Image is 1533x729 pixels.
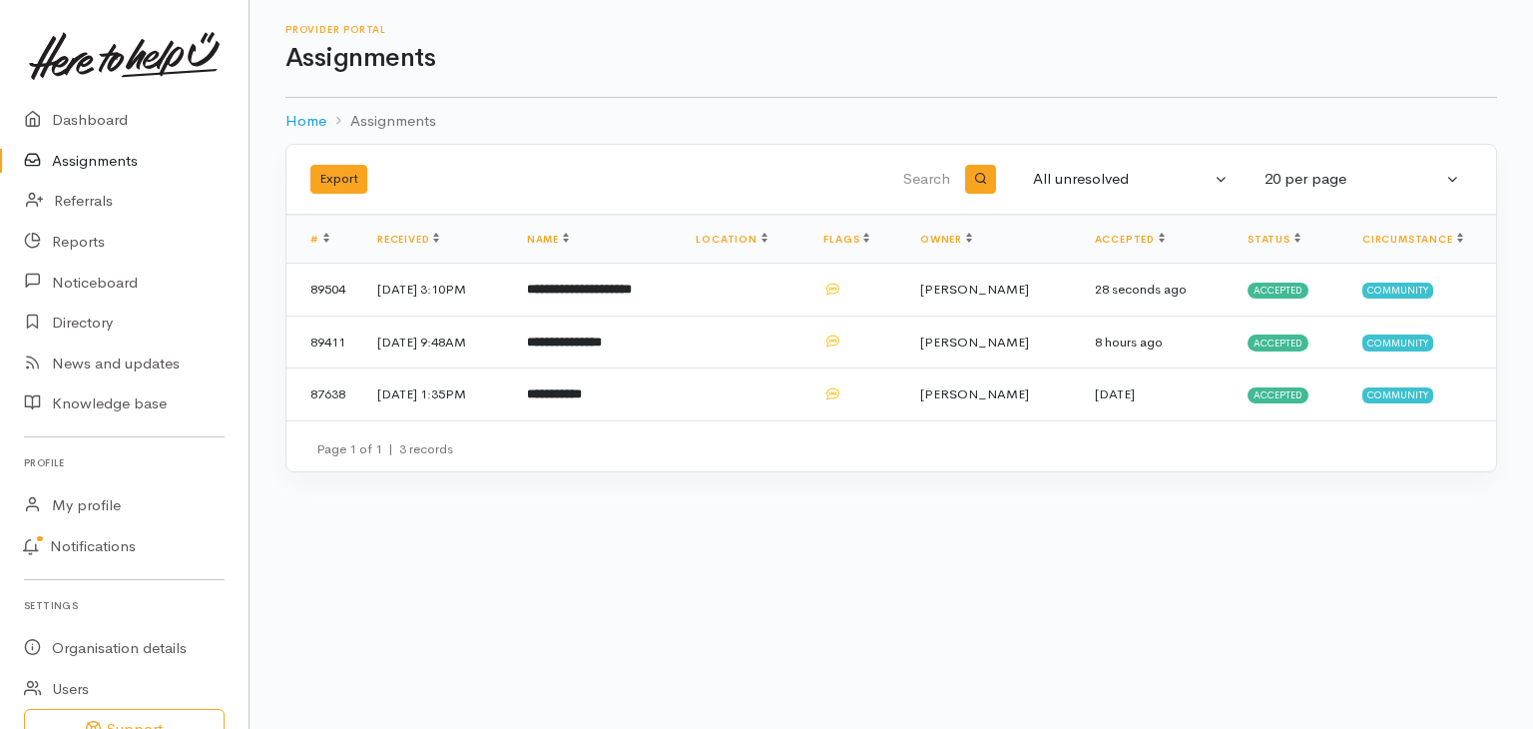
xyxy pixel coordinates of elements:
td: [DATE] 3:10PM [361,264,511,317]
small: Page 1 of 1 3 records [316,440,453,457]
a: Name [527,233,569,246]
a: Circumstance [1362,233,1463,246]
time: 28 seconds ago [1095,281,1187,298]
button: All unresolved [1021,160,1241,199]
td: 89411 [286,316,361,368]
a: Location [696,233,766,246]
span: [PERSON_NAME] [920,385,1029,402]
h1: Assignments [285,44,1497,73]
button: Export [310,165,367,194]
a: # [310,233,329,246]
nav: breadcrumb [285,98,1497,145]
input: Search [666,156,954,204]
span: Accepted [1248,335,1308,351]
li: Assignments [326,110,436,133]
span: Community [1362,387,1433,403]
span: [PERSON_NAME] [920,334,1029,351]
td: [DATE] 1:35PM [361,368,511,420]
a: Accepted [1095,233,1165,246]
td: 89504 [286,264,361,317]
div: 20 per page [1265,168,1442,191]
td: [DATE] 9:48AM [361,316,511,368]
a: Owner [920,233,972,246]
td: 87638 [286,368,361,420]
span: | [388,440,393,457]
span: Accepted [1248,283,1308,299]
time: 8 hours ago [1095,334,1163,351]
span: Community [1362,335,1433,351]
a: Flags [823,233,869,246]
time: [DATE] [1095,385,1135,402]
a: Status [1248,233,1300,246]
span: Accepted [1248,387,1308,403]
span: Community [1362,283,1433,299]
a: Received [377,233,439,246]
button: 20 per page [1253,160,1472,199]
h6: Settings [24,592,225,619]
span: [PERSON_NAME] [920,281,1029,298]
h6: Profile [24,449,225,476]
a: Home [285,110,326,133]
div: All unresolved [1033,168,1211,191]
h6: Provider Portal [285,24,1497,35]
